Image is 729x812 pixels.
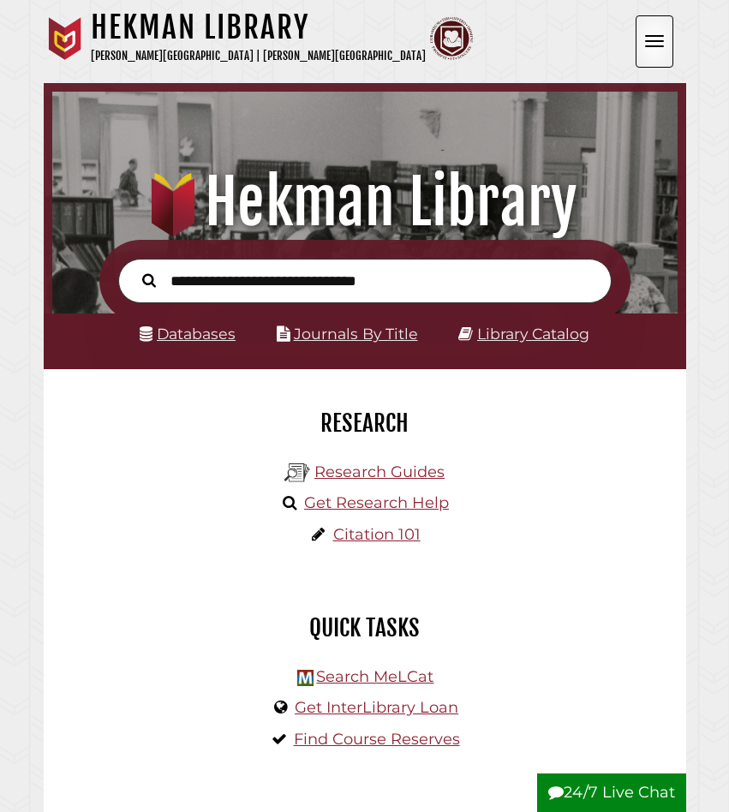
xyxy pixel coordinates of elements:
h2: Quick Tasks [57,613,673,642]
button: Search [134,269,164,290]
button: Open the menu [636,15,673,68]
p: [PERSON_NAME][GEOGRAPHIC_DATA] | [PERSON_NAME][GEOGRAPHIC_DATA] [91,46,426,66]
a: Journals By Title [294,325,418,343]
i: Search [142,273,156,289]
a: Citation 101 [333,525,421,544]
a: Search MeLCat [316,667,433,686]
a: Get Research Help [304,493,449,512]
a: Research Guides [314,463,445,481]
h2: Research [57,409,673,438]
a: Find Course Reserves [294,730,460,749]
h1: Hekman Library [91,9,426,46]
a: Get InterLibrary Loan [295,698,458,717]
img: Hekman Library Logo [297,670,314,686]
img: Calvin University [44,17,87,60]
h1: Hekman Library [63,164,666,240]
img: Calvin Theological Seminary [430,17,473,60]
img: Hekman Library Logo [284,460,310,486]
a: Library Catalog [477,325,589,343]
a: Databases [140,325,236,343]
